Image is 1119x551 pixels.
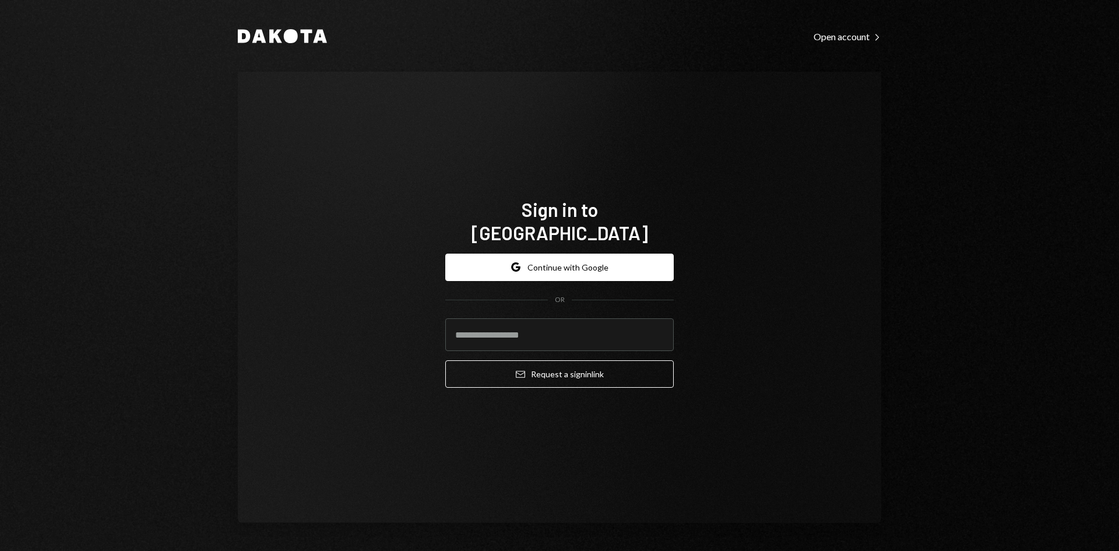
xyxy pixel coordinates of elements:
h1: Sign in to [GEOGRAPHIC_DATA] [445,198,674,244]
div: OR [555,295,565,305]
a: Open account [814,30,881,43]
div: Open account [814,31,881,43]
button: Request a signinlink [445,360,674,388]
button: Continue with Google [445,254,674,281]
